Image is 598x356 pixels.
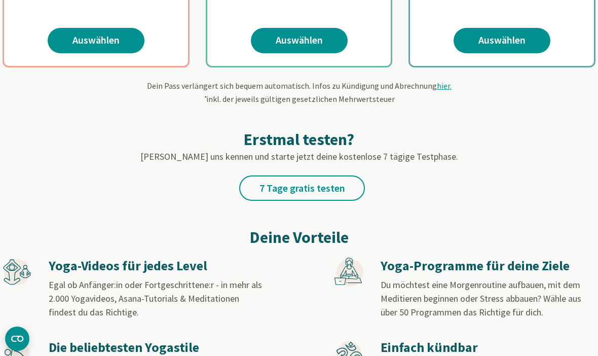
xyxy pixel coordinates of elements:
h3: Die beliebtesten Yogastile [49,339,263,356]
a: Auswählen [251,28,348,53]
a: Auswählen [454,28,550,53]
span: Egal ob Anfänger:in oder Fortgeschrittene:r - in mehr als 2.000 Yogavideos, Asana-Tutorials & Med... [49,279,262,318]
div: Dein Pass verlängert sich bequem automatisch. Infos zu Kündigung und Abrechnung [3,80,595,105]
h3: Yoga-Videos für jedes Level [49,258,263,274]
h2: Erstmal testen? [3,129,595,150]
h3: Yoga-Programme für deine Ziele [381,258,594,274]
span: inkl. der jeweils gültigen gesetzlichen Mehrwertsteuer [203,94,395,104]
span: Du möchtest eine Morgenroutine aufbauen, mit dem Meditieren beginnen oder Stress abbauen? Wähle a... [381,279,581,318]
span: hier. [437,81,452,91]
button: CMP-Widget öffnen [5,327,29,351]
h3: Einfach kündbar [381,339,594,356]
p: [PERSON_NAME] uns kennen und starte jetzt deine kostenlose 7 tägige Testphase. [3,150,595,163]
a: 7 Tage gratis testen [239,175,365,201]
h2: Deine Vorteile [3,225,595,250]
a: Auswählen [48,28,144,53]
